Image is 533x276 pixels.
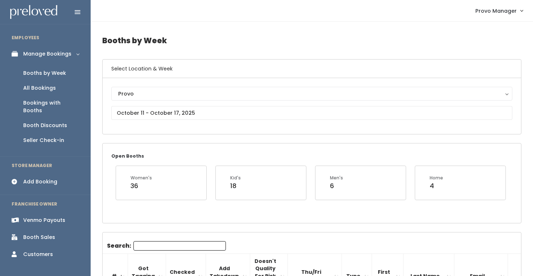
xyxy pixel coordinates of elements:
div: 6 [330,181,343,191]
div: Home [430,175,443,181]
div: Seller Check-in [23,137,64,144]
div: Manage Bookings [23,50,71,58]
small: Open Booths [111,153,144,159]
div: Bookings with Booths [23,99,79,114]
div: 4 [430,181,443,191]
a: Provo Manager [468,3,530,19]
div: Kid's [230,175,241,181]
div: 36 [131,181,152,191]
div: Booths by Week [23,69,66,77]
h4: Booths by Week [102,31,521,50]
div: Customers [23,251,53,258]
span: Provo Manager [475,7,517,15]
img: preloved logo [10,5,57,19]
div: Booth Sales [23,234,55,241]
div: Venmo Payouts [23,216,65,224]
input: Search: [133,241,226,251]
div: Men's [330,175,343,181]
div: Provo [118,90,505,98]
div: All Bookings [23,84,56,92]
div: Women's [131,175,152,181]
input: October 11 - October 17, 2025 [111,106,512,120]
label: Search: [107,241,226,251]
button: Provo [111,87,512,101]
div: Booth Discounts [23,122,67,129]
h6: Select Location & Week [103,60,521,78]
div: 18 [230,181,241,191]
div: Add Booking [23,178,57,186]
